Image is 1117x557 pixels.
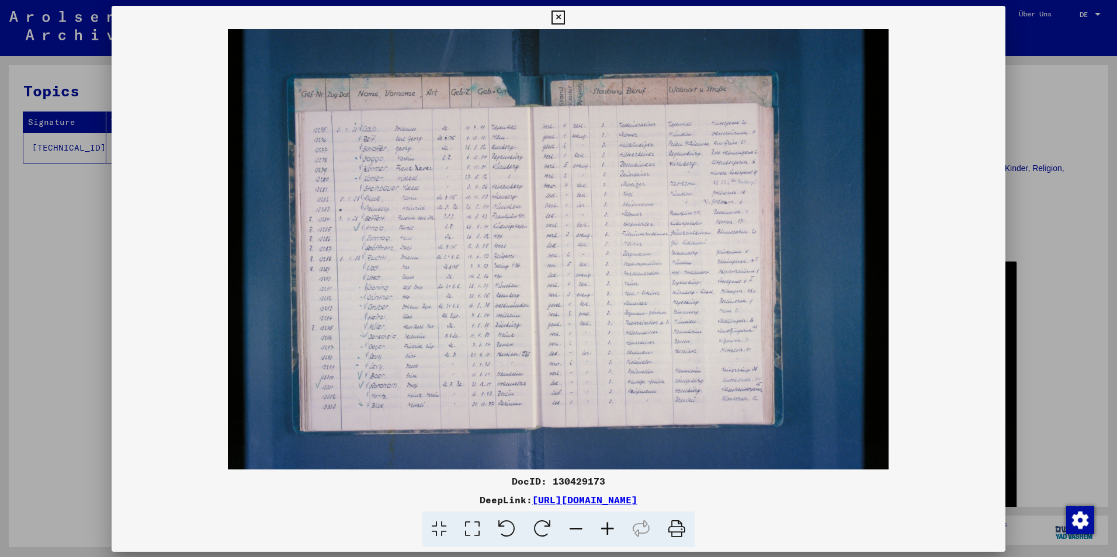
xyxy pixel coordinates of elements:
[112,474,1005,488] div: DocID: 130429173
[532,494,637,506] a: [URL][DOMAIN_NAME]
[112,29,1005,469] img: 001.jpg
[1066,506,1094,534] div: Zustimmung ändern
[112,493,1005,507] div: DeepLink:
[1066,506,1094,534] img: Zustimmung ändern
